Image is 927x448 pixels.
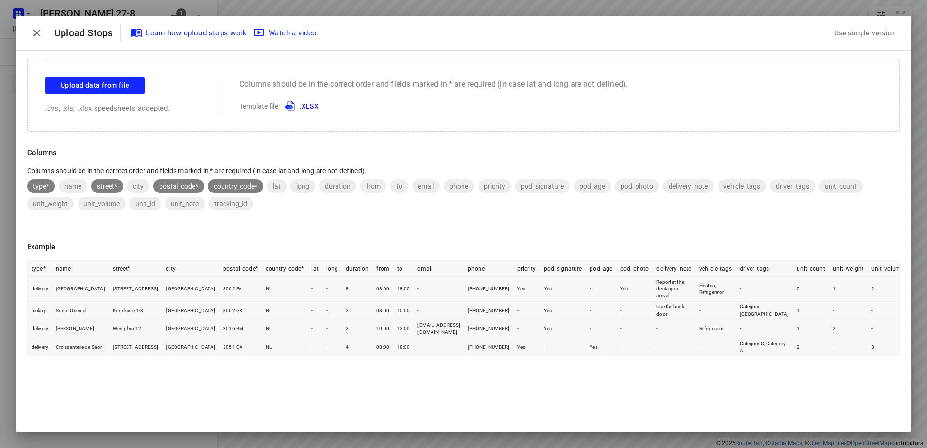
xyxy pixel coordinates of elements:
td: [GEOGRAPHIC_DATA] [52,276,109,302]
p: Columns should be in the correct order and fields marked in * are required (in case lat and long ... [27,166,900,176]
span: unit_count [819,182,863,190]
td: - [307,320,322,338]
button: Use simple version [831,24,900,42]
button: Upload data from file [45,77,145,94]
span: name [59,182,87,190]
td: Yes [540,302,586,320]
span: Upload data from file [61,80,129,92]
td: Sumo Oriental [52,302,109,320]
td: 5 [793,276,829,302]
span: duration [319,182,356,190]
span: lat [267,182,287,190]
button: Watch a video [251,24,321,42]
td: - [867,320,908,338]
td: NL [262,338,308,356]
td: delivery [28,320,52,338]
span: from [360,182,386,190]
td: - [829,338,867,356]
span: email [412,182,440,190]
td: NL [262,320,308,338]
td: - [695,338,736,356]
td: 12:00 [393,320,414,338]
td: 08:00 [372,302,393,320]
th: vehicle_tags [695,261,736,277]
td: 2 [793,338,829,356]
span: city [127,182,149,190]
span: phone [444,182,474,190]
td: 18:00 [393,276,414,302]
td: NL [262,276,308,302]
td: [GEOGRAPHIC_DATA] [162,338,219,356]
td: - [414,302,464,320]
p: Template file: [240,100,628,112]
th: email [414,261,464,277]
td: - [540,338,586,356]
td: - [695,302,736,320]
span: country_code* [208,182,263,190]
span: long [290,182,315,190]
td: - [322,338,342,356]
td: - [414,276,464,302]
p: Upload Stops [54,26,120,40]
td: delivery [28,338,52,356]
td: 2 [867,276,908,302]
td: Westplein 12 [109,320,162,338]
div: Use simple version [832,25,898,41]
td: Yes [586,338,616,356]
td: [GEOGRAPHIC_DATA] [162,276,219,302]
td: Refrigerator [695,320,736,338]
th: city [162,261,219,277]
span: unit_id [129,200,161,208]
td: NL [262,302,308,320]
td: [GEOGRAPHIC_DATA] [162,302,219,320]
td: - [322,320,342,338]
td: - [616,320,653,338]
td: Report at the desk upon arrival [653,276,695,302]
td: Use the back door [653,302,695,320]
td: - [586,276,616,302]
th: name [52,261,109,277]
td: - [616,338,653,356]
td: - [829,302,867,320]
td: delivery [28,276,52,302]
td: - [736,320,793,338]
td: 2 [342,302,372,320]
span: unit_weight [27,200,74,208]
td: - [307,338,322,356]
span: tracking_id [208,200,253,208]
td: 18:00 [393,338,414,356]
span: postal_code* [153,182,204,190]
td: Yes [616,276,653,302]
td: - [736,276,793,302]
th: country_code* [262,261,308,277]
td: Yes [513,338,540,356]
td: [PHONE_NUMBER] [464,276,513,302]
td: [GEOGRAPHIC_DATA] [162,320,219,338]
td: - [616,302,653,320]
p: Example [27,241,900,253]
td: 4 [342,338,372,356]
td: 2 [342,320,372,338]
th: unit_volume [867,261,908,277]
td: [PHONE_NUMBER] [464,320,513,338]
th: lat [307,261,322,277]
td: - [414,338,464,356]
span: street* [91,182,123,190]
td: - [513,320,540,338]
span: unit_note [165,200,205,208]
span: type* [27,182,55,190]
p: Columns should be in the correct order and fields marked in * are required (in case lat and long ... [240,79,628,90]
td: pickup [28,302,52,320]
th: street* [109,261,162,277]
th: from [372,261,393,277]
td: 2 [829,320,867,338]
td: 1 [793,302,829,320]
th: postal_code* [219,261,262,277]
span: pod_photo [615,182,659,190]
th: driver_tags [736,261,793,277]
td: - [307,276,322,302]
span: priority [478,182,511,190]
th: pod_photo [616,261,653,277]
p: .cvs, .xls, .xlsx speedsheets accepted. [45,103,200,114]
td: Yes [540,320,586,338]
